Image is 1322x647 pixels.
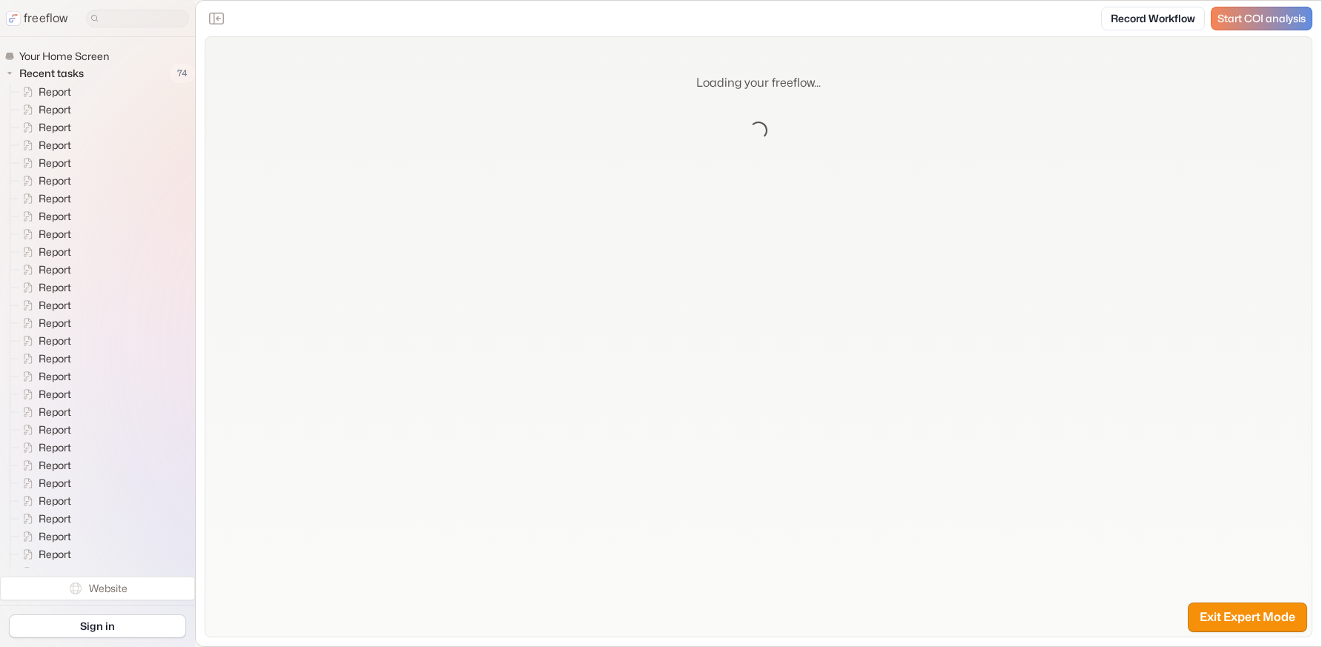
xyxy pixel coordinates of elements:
[36,227,76,242] span: Report
[10,492,77,510] a: Report
[36,440,76,455] span: Report
[36,84,76,99] span: Report
[36,173,76,188] span: Report
[10,101,77,119] a: Report
[36,511,76,526] span: Report
[36,102,76,117] span: Report
[36,369,76,384] span: Report
[10,243,77,261] a: Report
[10,368,77,385] a: Report
[36,245,76,259] span: Report
[10,545,77,563] a: Report
[6,10,68,27] a: freeflow
[36,476,76,491] span: Report
[36,156,76,170] span: Report
[24,10,68,27] p: freeflow
[10,261,77,279] a: Report
[10,332,77,350] a: Report
[4,49,115,64] a: Your Home Screen
[9,614,186,638] a: Sign in
[1217,13,1306,25] span: Start COI analysis
[10,296,77,314] a: Report
[4,64,90,82] button: Recent tasks
[16,66,88,81] span: Recent tasks
[36,191,76,206] span: Report
[10,314,77,332] a: Report
[1188,603,1307,632] button: Exit Expert Mode
[16,49,113,64] span: Your Home Screen
[36,334,76,348] span: Report
[10,385,77,403] a: Report
[36,262,76,277] span: Report
[205,7,228,30] button: Close the sidebar
[10,208,77,225] a: Report
[10,403,77,421] a: Report
[10,457,77,474] a: Report
[696,74,821,92] p: Loading your freeflow...
[10,350,77,368] a: Report
[10,439,77,457] a: Report
[36,494,76,508] span: Report
[10,510,77,528] a: Report
[10,279,77,296] a: Report
[36,422,76,437] span: Report
[36,565,76,580] span: Report
[10,563,77,581] a: Report
[36,351,76,366] span: Report
[36,280,76,295] span: Report
[10,421,77,439] a: Report
[10,528,77,545] a: Report
[36,120,76,135] span: Report
[10,119,77,136] a: Report
[36,405,76,419] span: Report
[36,387,76,402] span: Report
[10,83,77,101] a: Report
[36,138,76,153] span: Report
[36,529,76,544] span: Report
[10,474,77,492] a: Report
[10,136,77,154] a: Report
[36,298,76,313] span: Report
[36,316,76,331] span: Report
[10,190,77,208] a: Report
[1101,7,1205,30] a: Record Workflow
[10,225,77,243] a: Report
[10,172,77,190] a: Report
[10,154,77,172] a: Report
[36,547,76,562] span: Report
[1211,7,1312,30] a: Start COI analysis
[36,458,76,473] span: Report
[36,209,76,224] span: Report
[170,64,195,83] span: 74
